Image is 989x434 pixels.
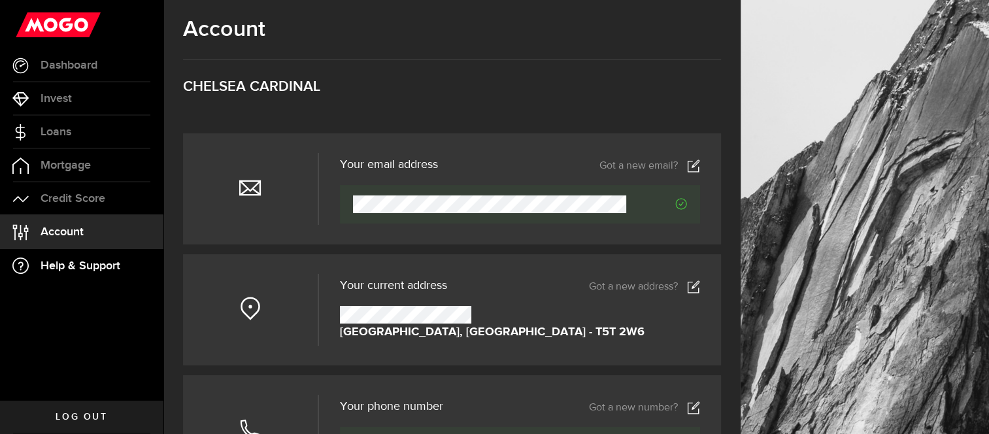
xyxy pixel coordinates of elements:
a: Got a new address? [589,280,700,293]
strong: [GEOGRAPHIC_DATA], [GEOGRAPHIC_DATA] - T5T 2W6 [340,324,645,341]
span: Loans [41,126,71,138]
span: Invest [41,93,72,105]
span: Help & Support [41,260,120,272]
h3: Your phone number [340,401,443,412]
span: Account [41,226,84,238]
h3: Your email address [340,159,438,171]
span: Credit Score [41,193,105,205]
button: Open LiveChat chat widget [10,5,50,44]
a: Got a new email? [599,159,700,173]
h3: CHELSEA CARDINAL [183,80,721,94]
span: Log out [56,412,107,422]
h1: Account [183,16,721,42]
span: Mortgage [41,159,91,171]
a: Got a new number? [589,401,700,414]
span: Verified [626,198,687,210]
span: Dashboard [41,59,97,71]
span: Your current address [340,280,447,292]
